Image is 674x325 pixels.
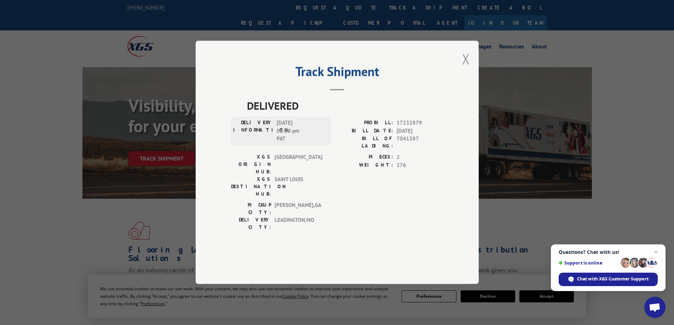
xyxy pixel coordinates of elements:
[337,119,393,127] label: PROBILL:
[337,135,393,150] label: BILL OF LADING:
[397,119,443,127] span: 17232879
[233,119,273,143] label: DELIVERY INFORMATION:
[559,249,658,255] span: Questions? Chat with us!
[275,153,322,176] span: [GEOGRAPHIC_DATA]
[397,127,443,135] span: [DATE]
[231,216,271,231] label: DELIVERY CITY:
[337,161,393,169] label: WEIGHT:
[337,153,393,162] label: PIECES:
[652,248,660,256] span: Close chat
[559,273,658,286] div: Chat with XGS Customer Support
[397,161,443,169] span: 276
[275,202,322,216] span: [PERSON_NAME] , GA
[231,66,443,80] h2: Track Shipment
[462,50,470,68] button: Close modal
[277,119,324,143] span: [DATE] 02:10 pm PAT
[397,135,443,150] span: 7041387
[275,176,322,198] span: SAINT LOUIS
[644,297,666,318] div: Open chat
[275,216,322,231] span: LEADINGTON , MO
[577,276,649,282] span: Chat with XGS Customer Support
[337,127,393,135] label: BILL DATE:
[231,153,271,176] label: XGS ORIGIN HUB:
[397,153,443,162] span: 2
[231,202,271,216] label: PICKUP CITY:
[231,176,271,198] label: XGS DESTINATION HUB:
[247,98,443,114] span: DELIVERED
[559,260,618,266] span: Support is online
